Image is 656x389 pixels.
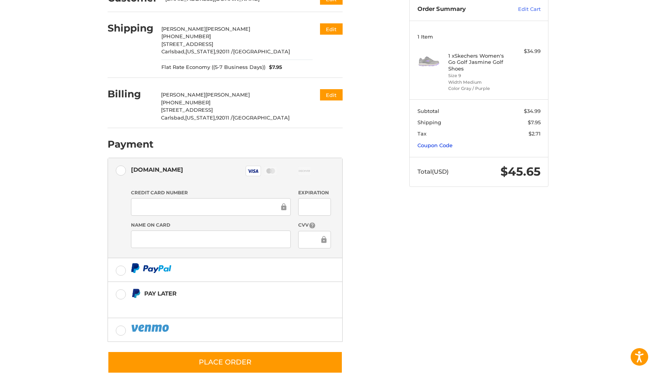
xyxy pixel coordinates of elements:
[131,323,171,333] img: PayPal icon
[161,63,265,71] span: Flat Rate Economy ((5-7 Business Days))
[510,48,541,55] div: $34.99
[108,351,343,373] button: Place Order
[233,114,290,121] span: [GEOGRAPHIC_DATA]
[131,263,172,273] img: PayPal icon
[161,114,185,121] span: Carlsbad,
[417,5,501,13] h3: Order Summary
[161,99,210,106] span: [PHONE_NUMBER]
[216,114,233,121] span: 92011 /
[529,130,541,137] span: $2.71
[417,119,441,125] span: Shipping
[108,88,153,100] h2: Billing
[500,164,541,179] span: $45.65
[298,222,331,229] label: CVV
[185,114,216,121] span: [US_STATE],
[161,107,213,113] span: [STREET_ADDRESS]
[131,222,291,229] label: Name on Card
[448,79,508,86] li: Width Medium
[417,168,449,175] span: Total (USD)
[131,302,294,308] iframe: PayPal Message 1
[161,48,186,55] span: Carlsbad,
[528,119,541,125] span: $7.95
[108,138,154,150] h2: Payment
[501,5,541,13] a: Edit Cart
[298,189,331,196] label: Expiration
[144,287,294,300] div: Pay Later
[320,89,343,100] button: Edit
[186,48,216,55] span: [US_STATE],
[205,92,250,98] span: [PERSON_NAME]
[265,63,283,71] span: $7.95
[108,22,154,34] h2: Shipping
[417,142,453,148] a: Coupon Code
[448,85,508,92] li: Color Gray / Purple
[417,108,439,114] span: Subtotal
[161,92,205,98] span: [PERSON_NAME]
[131,189,291,196] label: Credit Card Number
[233,48,290,55] span: [GEOGRAPHIC_DATA]
[131,289,141,298] img: Pay Later icon
[161,41,213,47] span: [STREET_ADDRESS]
[448,53,508,72] h4: 1 x Skechers Women's Go Golf Jasmine Golf Shoes
[161,33,211,39] span: [PHONE_NUMBER]
[161,26,206,32] span: [PERSON_NAME]
[417,33,541,40] h3: 1 Item
[216,48,233,55] span: 92011 /
[206,26,250,32] span: [PERSON_NAME]
[448,72,508,79] li: Size 9
[524,108,541,114] span: $34.99
[131,163,183,176] div: [DOMAIN_NAME]
[320,23,343,35] button: Edit
[417,130,426,137] span: Tax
